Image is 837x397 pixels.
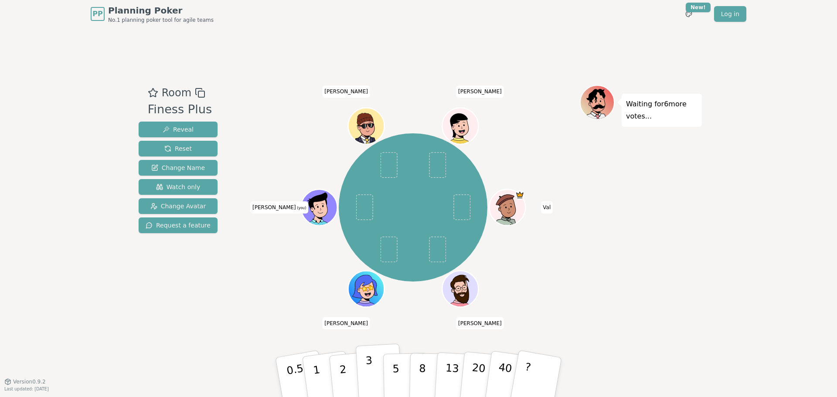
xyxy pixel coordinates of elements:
button: Reset [139,141,218,156]
span: Version 0.9.2 [13,378,46,385]
span: (you) [296,206,306,210]
span: Change Avatar [150,202,206,210]
div: New! [686,3,711,12]
span: No.1 planning poker tool for agile teams [108,17,214,24]
span: Last updated: [DATE] [4,387,49,391]
span: Click to change your name [456,317,504,329]
span: Click to change your name [322,85,370,98]
button: Watch only [139,179,218,195]
span: Reveal [163,125,194,134]
button: Change Name [139,160,218,176]
button: Version0.9.2 [4,378,46,385]
a: PPPlanning PokerNo.1 planning poker tool for agile teams [91,4,214,24]
span: Reset [164,144,192,153]
button: Reveal [139,122,218,137]
a: Log in [714,6,746,22]
span: Change Name [151,163,205,172]
span: Click to change your name [456,85,504,98]
span: Click to change your name [250,201,308,214]
span: Val is the host [515,190,524,200]
span: Watch only [156,183,201,191]
button: Request a feature [139,217,218,233]
span: Planning Poker [108,4,214,17]
span: Request a feature [146,221,211,230]
span: Room [162,85,191,101]
button: New! [681,6,697,22]
span: Click to change your name [541,201,553,214]
span: PP [92,9,102,19]
p: Waiting for 6 more votes... [626,98,697,122]
span: Click to change your name [322,317,370,329]
button: Click to change your avatar [302,190,336,224]
button: Change Avatar [139,198,218,214]
button: Add as favourite [148,85,158,101]
div: Finess Plus [148,101,212,119]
